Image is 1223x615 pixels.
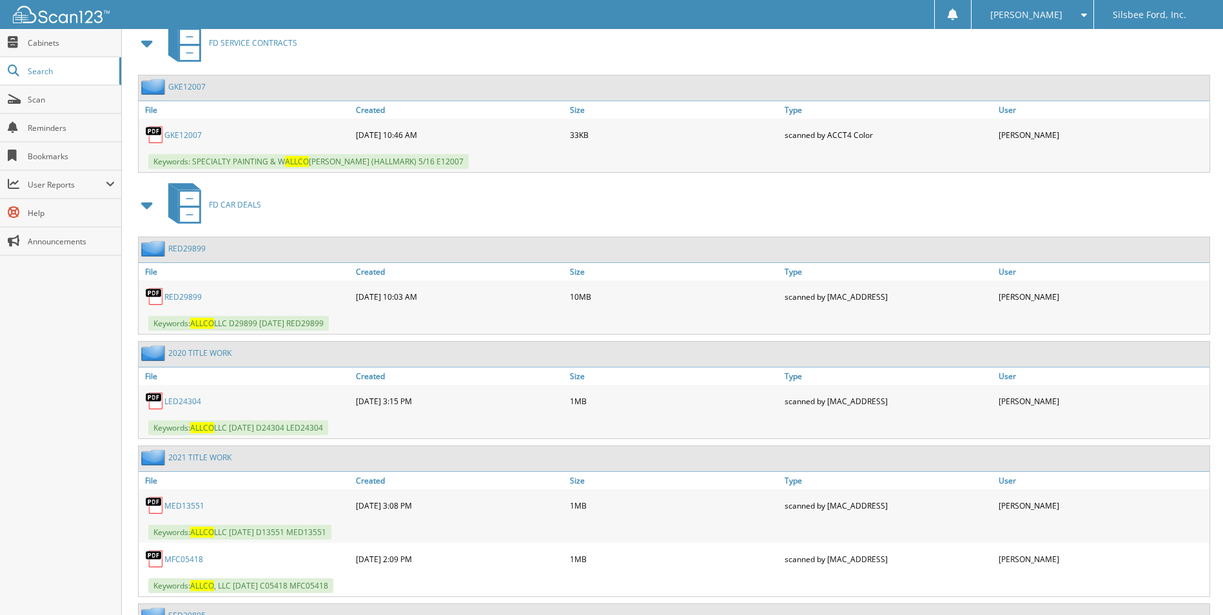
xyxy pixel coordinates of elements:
[567,388,781,414] div: 1MB
[209,199,261,210] span: FD CAR DEALS
[145,496,164,515] img: PDF.png
[995,284,1209,309] div: [PERSON_NAME]
[28,208,115,219] span: Help
[781,101,995,119] a: Type
[995,388,1209,414] div: [PERSON_NAME]
[139,472,353,489] a: File
[148,578,333,593] span: Keywords: , LLC [DATE] C05418 MFC05418
[995,472,1209,489] a: User
[995,493,1209,518] div: [PERSON_NAME]
[353,546,567,572] div: [DATE] 2:09 PM
[28,122,115,133] span: Reminders
[190,580,214,591] span: ALLCO
[1113,11,1186,19] span: Silsbee Ford, Inc.
[353,493,567,518] div: [DATE] 3:08 PM
[139,367,353,385] a: File
[781,493,995,518] div: scanned by [MAC_ADDRESS]
[141,449,168,465] img: folder2.png
[28,236,115,247] span: Announcements
[28,151,115,162] span: Bookmarks
[1159,553,1223,615] iframe: Chat Widget
[28,37,115,48] span: Cabinets
[145,549,164,569] img: PDF.png
[28,94,115,105] span: Scan
[190,422,214,433] span: ALLCO
[285,156,309,167] span: ALLCO
[161,179,261,230] a: FD CAR DEALS
[781,546,995,572] div: scanned by [MAC_ADDRESS]
[781,284,995,309] div: scanned by [MAC_ADDRESS]
[353,388,567,414] div: [DATE] 3:15 PM
[995,101,1209,119] a: User
[139,101,353,119] a: File
[168,347,231,358] a: 2020 TITLE WORK
[164,396,201,407] a: LED24304
[168,452,231,463] a: 2021 TITLE WORK
[990,11,1062,19] span: [PERSON_NAME]
[995,122,1209,148] div: [PERSON_NAME]
[164,554,203,565] a: MFC05418
[28,179,106,190] span: User Reports
[141,79,168,95] img: folder2.png
[168,81,206,92] a: GKE12007
[141,345,168,361] img: folder2.png
[141,240,168,257] img: folder2.png
[148,154,469,169] span: Keywords: SPECIALTY PAINTING & W [PERSON_NAME] (HALLMARK) 5/16 E12007
[190,318,214,329] span: ALLCO
[781,472,995,489] a: Type
[190,527,214,538] span: ALLCO
[567,546,781,572] div: 1MB
[145,287,164,306] img: PDF.png
[353,472,567,489] a: Created
[567,284,781,309] div: 10MB
[781,388,995,414] div: scanned by [MAC_ADDRESS]
[145,125,164,144] img: PDF.png
[353,367,567,385] a: Created
[567,493,781,518] div: 1MB
[567,122,781,148] div: 33KB
[353,101,567,119] a: Created
[13,6,110,23] img: scan123-logo-white.svg
[353,122,567,148] div: [DATE] 10:46 AM
[567,367,781,385] a: Size
[28,66,113,77] span: Search
[209,37,297,48] span: FD SERVICE CONTRACTS
[781,263,995,280] a: Type
[148,316,329,331] span: Keywords: LLC D29899 [DATE] RED29899
[995,263,1209,280] a: User
[164,130,202,141] a: GKE12007
[148,525,331,540] span: Keywords: LLC [DATE] D13551 MED13551
[164,291,202,302] a: RED29899
[168,243,206,254] a: RED29899
[161,17,297,68] a: FD SERVICE CONTRACTS
[164,500,204,511] a: MED13551
[353,263,567,280] a: Created
[145,391,164,411] img: PDF.png
[139,263,353,280] a: File
[148,420,328,435] span: Keywords: LLC [DATE] D24304 LED24304
[781,367,995,385] a: Type
[353,284,567,309] div: [DATE] 10:03 AM
[567,472,781,489] a: Size
[995,367,1209,385] a: User
[567,101,781,119] a: Size
[781,122,995,148] div: scanned by ACCT4 Color
[567,263,781,280] a: Size
[995,546,1209,572] div: [PERSON_NAME]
